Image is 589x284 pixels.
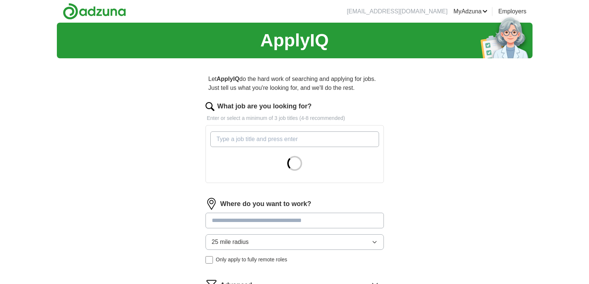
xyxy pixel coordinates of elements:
p: Let do the hard work of searching and applying for jobs. Just tell us what you're looking for, an... [205,72,384,95]
img: Adzuna logo [63,3,126,20]
label: What job are you looking for? [217,101,312,111]
p: Enter or select a minimum of 3 job titles (4-8 recommended) [205,114,384,122]
input: Type a job title and press enter [210,131,379,147]
a: Employers [498,7,527,16]
span: 25 mile radius [212,238,249,247]
li: [EMAIL_ADDRESS][DOMAIN_NAME] [347,7,447,16]
span: Only apply to fully remote roles [216,256,287,264]
h1: ApplyIQ [260,27,329,54]
label: Where do you want to work? [220,199,311,209]
img: location.png [205,198,217,210]
strong: ApplyIQ [217,76,239,82]
button: 25 mile radius [205,234,384,250]
img: search.png [205,102,214,111]
input: Only apply to fully remote roles [205,256,213,264]
a: MyAdzuna [453,7,488,16]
